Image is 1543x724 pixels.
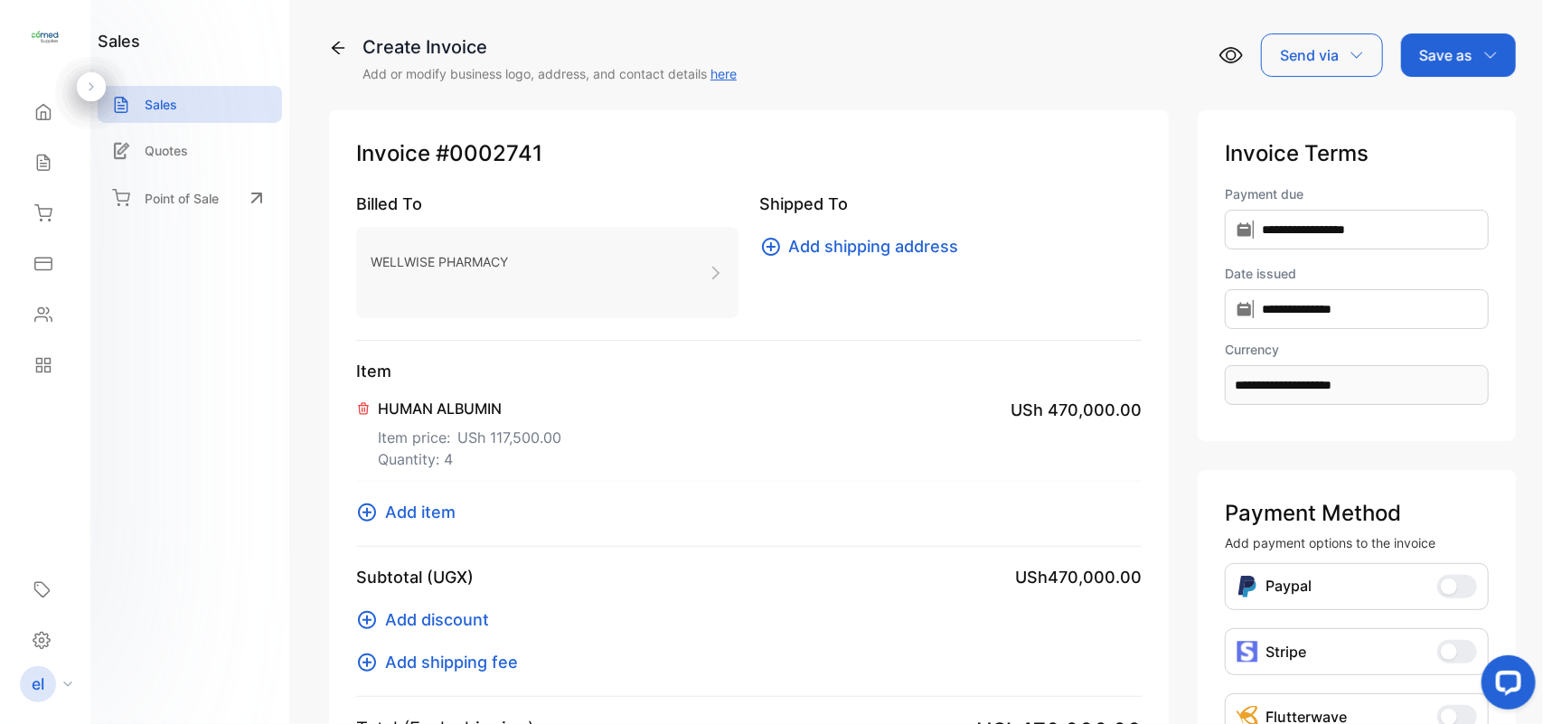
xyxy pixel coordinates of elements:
button: Send via [1261,33,1383,77]
p: Shipped To [760,192,1143,216]
a: Point of Sale [98,178,282,218]
span: Add shipping address [789,234,959,259]
p: Quotes [145,141,188,160]
button: Add discount [356,607,500,632]
p: Paypal [1265,575,1312,598]
label: Payment due [1225,184,1489,203]
p: Point of Sale [145,189,219,208]
p: Payment Method [1225,497,1489,530]
p: Save as [1419,44,1472,66]
iframe: LiveChat chat widget [1467,648,1543,724]
p: Send via [1280,44,1339,66]
div: Create Invoice [362,33,737,61]
button: Add shipping fee [356,650,529,674]
button: Add item [356,500,466,524]
img: Icon [1237,575,1258,598]
p: Sales [145,95,177,114]
button: Save as [1401,33,1516,77]
button: Add shipping address [760,234,970,259]
p: Item price: [378,419,561,448]
p: Stripe [1265,641,1306,663]
p: WELLWISE PHARMACY [371,249,508,275]
p: Item [356,359,1142,383]
span: #0002741 [436,137,542,170]
a: Quotes [98,132,282,169]
span: USh 470,000.00 [1011,398,1142,422]
p: Add or modify business logo, address, and contact details [362,64,737,83]
span: Add discount [385,607,489,632]
p: Add payment options to the invoice [1225,533,1489,552]
label: Currency [1225,340,1489,359]
p: Quantity: 4 [378,448,561,470]
h1: sales [98,29,140,53]
p: el [32,672,44,696]
a: Sales [98,86,282,123]
p: Billed To [356,192,739,216]
a: here [710,66,737,81]
p: Invoice Terms [1225,137,1489,170]
label: Date issued [1225,264,1489,283]
span: USh 117,500.00 [457,427,561,448]
span: Add item [385,500,456,524]
p: Subtotal (UGX) [356,565,474,589]
img: icon [1237,641,1258,663]
span: Add shipping fee [385,650,518,674]
p: HUMAN ALBUMIN [378,398,561,419]
img: logo [32,24,59,51]
span: USh470,000.00 [1015,565,1142,589]
p: Invoice [356,137,1142,170]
